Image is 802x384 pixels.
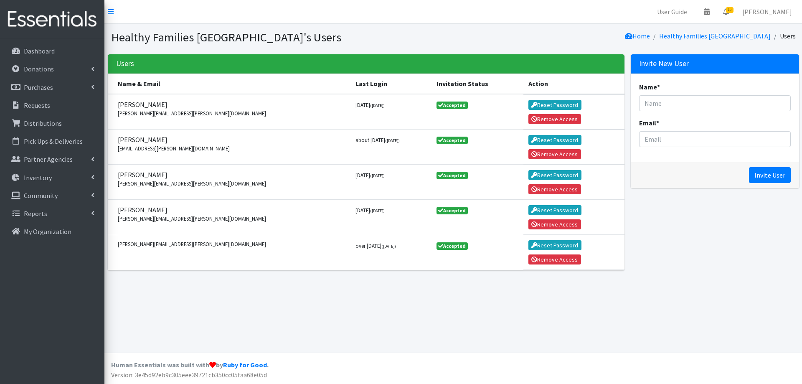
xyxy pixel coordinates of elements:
[3,205,101,222] a: Reports
[437,207,468,214] span: Accepted
[528,100,581,110] button: Reset Password
[736,3,799,20] a: [PERSON_NAME]
[656,119,659,127] abbr: required
[118,135,346,145] span: [PERSON_NAME]
[24,173,52,182] p: Inventory
[24,119,62,127] p: Distributions
[3,187,101,204] a: Community
[118,240,346,248] small: [PERSON_NAME][EMAIL_ADDRESS][PERSON_NAME][DOMAIN_NAME]
[639,59,689,68] h3: Invite New User
[370,208,385,214] small: ([DATE])
[528,184,581,194] button: Remove Access
[355,137,400,143] small: about [DATE]
[3,61,101,77] a: Donations
[385,138,400,143] small: ([DATE])
[111,30,450,45] h1: Healthy Families [GEOGRAPHIC_DATA]'s Users
[650,3,694,20] a: User Guide
[528,254,581,264] button: Remove Access
[370,173,385,178] small: ([DATE])
[726,7,733,13] span: 15
[3,97,101,114] a: Requests
[223,361,267,369] a: Ruby for Good
[118,99,346,109] span: [PERSON_NAME]
[625,32,650,40] a: Home
[657,83,660,91] abbr: required
[3,43,101,59] a: Dashboard
[639,131,791,147] input: Email
[24,101,50,109] p: Requests
[437,137,468,144] span: Accepted
[431,74,523,94] th: Invitation Status
[659,32,771,40] a: Healthy Families [GEOGRAPHIC_DATA]
[111,371,267,379] span: Version: 3e45d92eb9c305eee39721cb350cc05faa68e05d
[381,244,396,249] small: ([DATE])
[118,109,346,117] small: [PERSON_NAME][EMAIL_ADDRESS][PERSON_NAME][DOMAIN_NAME]
[355,102,385,108] small: [DATE]
[437,242,468,250] span: Accepted
[108,74,351,94] th: Name & Email
[116,59,134,68] h3: Users
[3,169,101,186] a: Inventory
[24,155,73,163] p: Partner Agencies
[355,172,385,178] small: [DATE]
[24,227,71,236] p: My Organization
[528,205,581,215] button: Reset Password
[716,3,736,20] a: 15
[118,180,346,188] small: [PERSON_NAME][EMAIL_ADDRESS][PERSON_NAME][DOMAIN_NAME]
[118,145,346,153] small: [EMAIL_ADDRESS][PERSON_NAME][DOMAIN_NAME]
[3,133,101,150] a: Pick Ups & Deliveries
[24,83,53,92] p: Purchases
[528,240,581,250] button: Reset Password
[355,207,385,214] small: [DATE]
[24,209,47,218] p: Reports
[639,118,659,128] label: Email
[3,79,101,96] a: Purchases
[749,167,791,183] input: Invite User
[118,170,346,180] span: [PERSON_NAME]
[118,215,346,223] small: [PERSON_NAME][EMAIL_ADDRESS][PERSON_NAME][DOMAIN_NAME]
[24,191,58,200] p: Community
[528,135,581,145] button: Reset Password
[523,74,624,94] th: Action
[639,95,791,111] input: Name
[528,149,581,159] button: Remove Access
[528,114,581,124] button: Remove Access
[3,151,101,168] a: Partner Agencies
[3,223,101,240] a: My Organization
[355,242,396,249] small: over [DATE]
[111,361,269,369] strong: Human Essentials was built with by .
[3,115,101,132] a: Distributions
[3,5,101,33] img: HumanEssentials
[639,82,660,92] label: Name
[771,30,796,42] li: Users
[437,172,468,179] span: Accepted
[118,205,346,215] span: [PERSON_NAME]
[24,47,55,55] p: Dashboard
[437,102,468,109] span: Accepted
[350,74,431,94] th: Last Login
[24,137,83,145] p: Pick Ups & Deliveries
[370,103,385,108] small: ([DATE])
[528,219,581,229] button: Remove Access
[24,65,54,73] p: Donations
[528,170,581,180] button: Reset Password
